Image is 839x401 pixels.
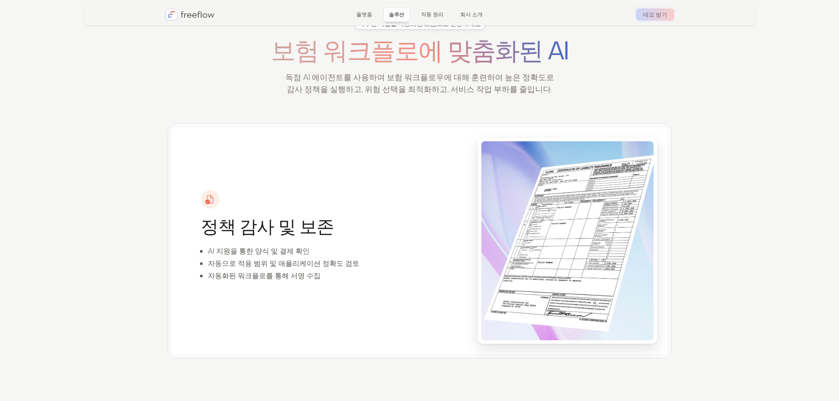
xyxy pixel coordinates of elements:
font: 회사 소개 [460,11,483,18]
a: 솔루션 [383,7,410,22]
a: 플랫폼 [351,7,378,22]
font: 자동으로 적용 범위 및 애플리케이션 정확도 검토 [208,258,359,268]
font: 솔루션 [389,11,405,18]
font: 자동화된 워크플로를 통해 서명 수집 [208,271,321,280]
a: 회사 소개 [455,7,488,22]
font: 독점 AI 에이전트를 사용하여 보험 워크플로우에 대해 훈련하여 높은 정확도로 감사 정책을 실행하고, 위험 선택을 최적화하고, 서비스 작업 부하를 줄입니다. [285,71,554,95]
a: 작동 원리 [415,7,449,22]
font: 데모 받기 [643,11,667,18]
font: 보험 워크플로에 맞춤화된 AI [271,33,568,67]
font: 작동 원리 [421,11,444,18]
a: 데모 받기 [636,8,674,21]
font: AI 지원을 통한 양식 및 결제 확인 [208,246,310,256]
font: 플랫폼 [356,11,372,18]
a: 집 [165,8,214,21]
font: 정책 감사 및 보존 [201,213,334,239]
